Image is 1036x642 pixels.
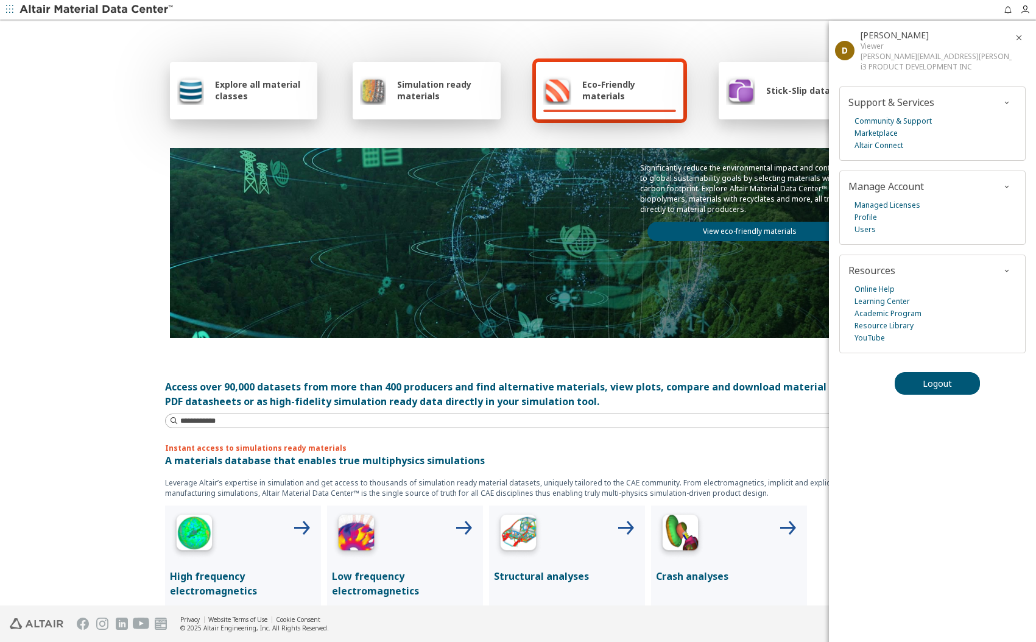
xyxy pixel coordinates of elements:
img: Altair Engineering [10,618,63,629]
a: Academic Program [855,308,921,320]
p: Leverage Altair’s expertise in simulation and get access to thousands of simulation ready materia... [165,478,872,498]
span: Logout [923,378,952,389]
span: Explore all material classes [215,79,310,102]
a: Managed Licenses [855,199,920,211]
p: High frequency electromagnetics [170,569,316,598]
img: High Frequency Icon [170,510,219,559]
a: Learning Center [855,295,910,308]
a: Resource Library [855,320,914,332]
img: Low Frequency Icon [332,510,381,559]
a: Marketplace [855,127,898,139]
a: View eco-friendly materials [647,222,852,241]
span: Stick-Slip database [766,85,851,96]
a: Users [855,224,876,236]
a: Community & Support [855,115,932,127]
div: Viewer [861,41,1012,51]
span: Simulation ready materials [397,79,493,102]
button: Logout [895,372,980,395]
img: Explore all material classes [177,76,205,105]
img: Crash Analyses Icon [656,510,705,559]
a: Profile [855,211,877,224]
img: Eco-Friendly materials [543,76,571,105]
div: © 2025 Altair Engineering, Inc. All Rights Reserved. [180,624,329,632]
img: Altair Material Data Center [19,4,175,16]
span: Resources [848,264,895,277]
span: David Woods [861,29,929,41]
span: Eco-Friendly materials [582,79,676,102]
a: Online Help [855,283,895,295]
p: Crash analyses [656,569,802,584]
a: Altair Connect [855,139,903,152]
img: Stick-Slip database [726,76,755,105]
img: Simulation ready materials [360,76,386,105]
div: Access over 90,000 datasets from more than 400 producers and find alternative materials, view plo... [165,379,872,409]
a: Cookie Consent [276,615,320,624]
span: Manage Account [848,180,924,193]
p: Structural analyses [494,569,640,584]
a: Website Terms of Use [208,615,267,624]
p: Instant access to simulations ready materials [165,443,872,453]
a: Privacy [180,615,200,624]
span: Support & Services [848,96,934,109]
p: A materials database that enables true multiphysics simulations [165,453,872,468]
div: i3 PRODUCT DEVELOPMENT INC [861,62,1012,72]
p: Significantly reduce the environmental impact and contribute to global sustainability goals by se... [640,163,859,214]
a: YouTube [855,332,885,344]
div: [PERSON_NAME][EMAIL_ADDRESS][PERSON_NAME][DOMAIN_NAME] [861,51,1012,62]
p: Low frequency electromagnetics [332,569,478,598]
span: D [842,44,848,56]
img: Structural Analyses Icon [494,510,543,559]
